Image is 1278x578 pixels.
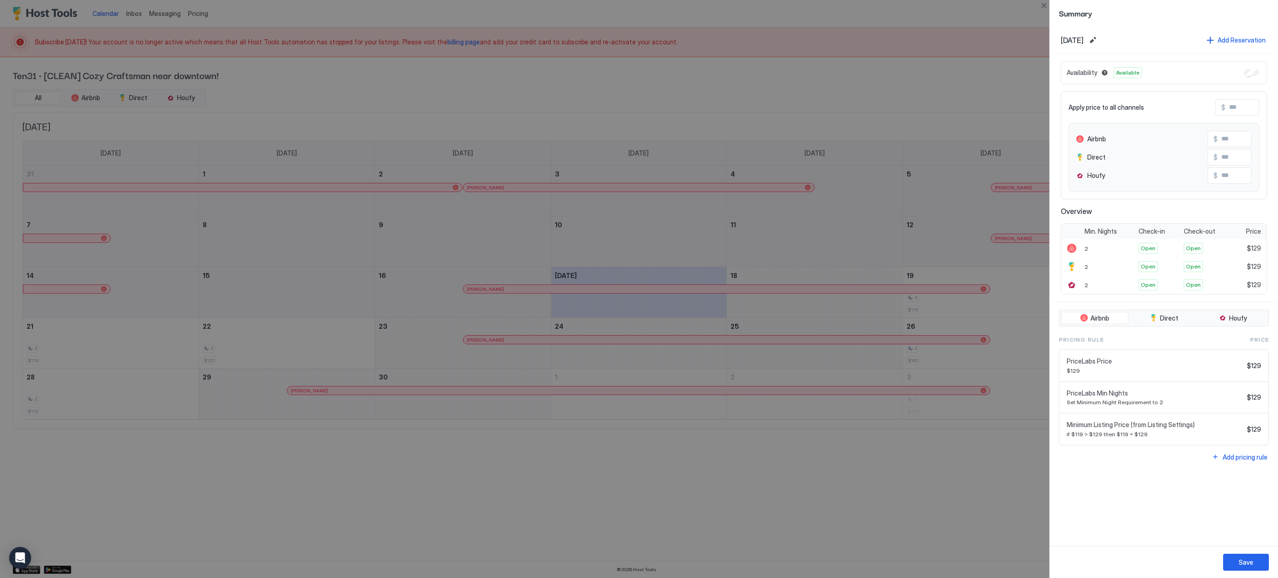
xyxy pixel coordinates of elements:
[1099,67,1110,78] button: Blocked dates override all pricing rules and remain unavailable until manually unblocked
[1186,244,1201,252] span: Open
[1229,314,1247,322] span: Houfy
[1069,103,1144,112] span: Apply price to all channels
[1067,357,1243,365] span: PriceLabs Price
[1116,69,1139,77] span: Available
[1087,135,1106,143] span: Airbnb
[1090,314,1109,322] span: Airbnb
[1059,336,1104,344] span: Pricing Rule
[1141,262,1155,271] span: Open
[1059,7,1269,19] span: Summary
[1087,171,1105,180] span: Houfy
[1221,103,1225,112] span: $
[1205,34,1267,46] button: Add Reservation
[1247,262,1261,271] span: $129
[1239,557,1253,567] div: Save
[1160,314,1178,322] span: Direct
[1085,227,1117,235] span: Min. Nights
[1067,421,1243,429] span: Minimum Listing Price (from Listing Settings)
[1247,425,1261,433] span: $129
[1085,245,1088,252] span: 2
[1199,312,1267,325] button: Houfy
[1186,262,1201,271] span: Open
[1214,153,1218,161] span: $
[1214,171,1218,180] span: $
[1247,244,1261,252] span: $129
[1085,282,1088,289] span: 2
[9,547,31,569] div: Open Intercom Messenger
[1087,153,1106,161] span: Direct
[1247,281,1261,289] span: $129
[1138,227,1165,235] span: Check-in
[1067,431,1243,438] span: if $119 > $129 then $119 = $129
[1061,312,1128,325] button: Airbnb
[1246,227,1261,235] span: Price
[1250,336,1269,344] span: Price
[1247,362,1261,370] span: $129
[1059,310,1269,327] div: tab-group
[1061,36,1084,45] span: [DATE]
[1067,389,1243,397] span: PriceLabs Min Nights
[1210,451,1269,463] button: Add pricing rule
[1067,69,1097,77] span: Availability
[1247,393,1261,401] span: $129
[1214,135,1218,143] span: $
[1067,367,1243,374] span: $129
[1184,227,1215,235] span: Check-out
[1130,312,1197,325] button: Direct
[1223,554,1269,571] button: Save
[1218,35,1266,45] div: Add Reservation
[1085,263,1088,270] span: 2
[1067,399,1243,406] span: Set Minimum Night Requirement to 2
[1087,35,1098,46] button: Edit date range
[1186,281,1201,289] span: Open
[1141,281,1155,289] span: Open
[1141,244,1155,252] span: Open
[1223,452,1267,462] div: Add pricing rule
[1061,207,1267,216] span: Overview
